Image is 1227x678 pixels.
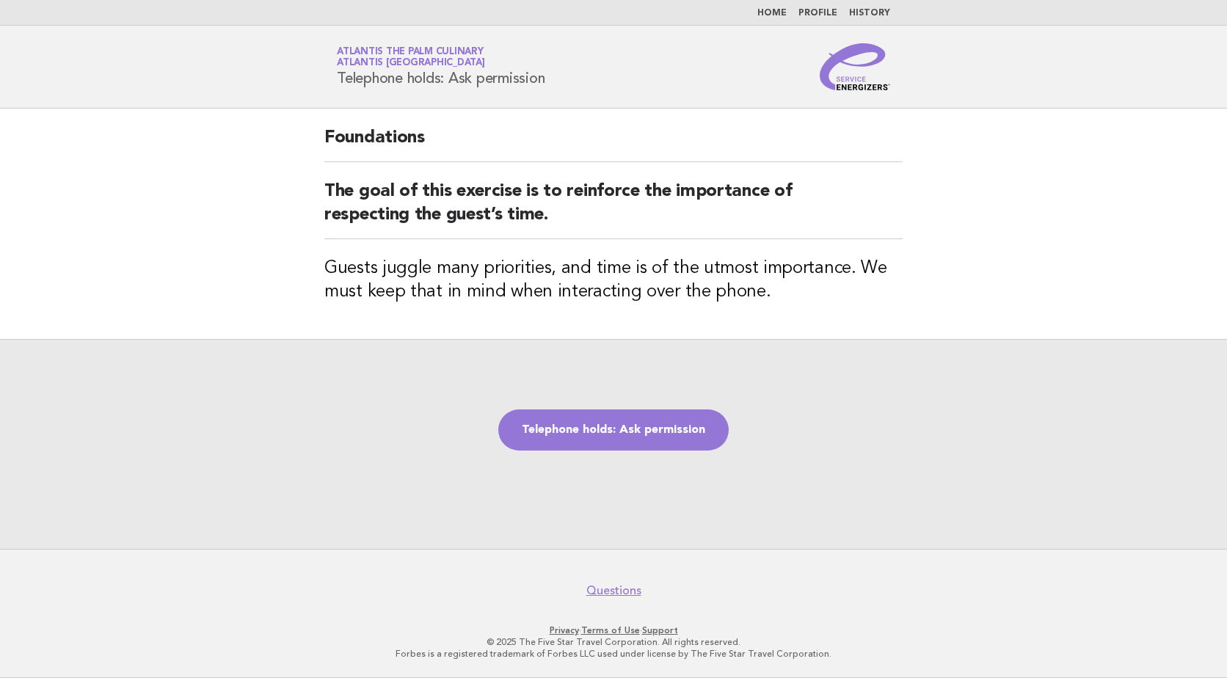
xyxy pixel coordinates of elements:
a: Terms of Use [581,625,640,635]
h3: Guests juggle many priorities, and time is of the utmost importance. We must keep that in mind wh... [324,257,903,304]
p: © 2025 The Five Star Travel Corporation. All rights reserved. [164,636,1063,648]
a: Privacy [550,625,579,635]
a: Atlantis The Palm CulinaryAtlantis [GEOGRAPHIC_DATA] [337,47,485,68]
h2: The goal of this exercise is to reinforce the importance of respecting the guest’s time. [324,180,903,239]
a: Telephone holds: Ask permission [498,409,729,451]
a: Support [642,625,678,635]
h1: Telephone holds: Ask permission [337,48,545,86]
span: Atlantis [GEOGRAPHIC_DATA] [337,59,485,68]
a: Home [757,9,787,18]
p: Forbes is a registered trademark of Forbes LLC used under license by The Five Star Travel Corpora... [164,648,1063,660]
a: History [849,9,890,18]
p: · · [164,624,1063,636]
h2: Foundations [324,126,903,162]
img: Service Energizers [820,43,890,90]
a: Questions [586,583,641,598]
a: Profile [798,9,837,18]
